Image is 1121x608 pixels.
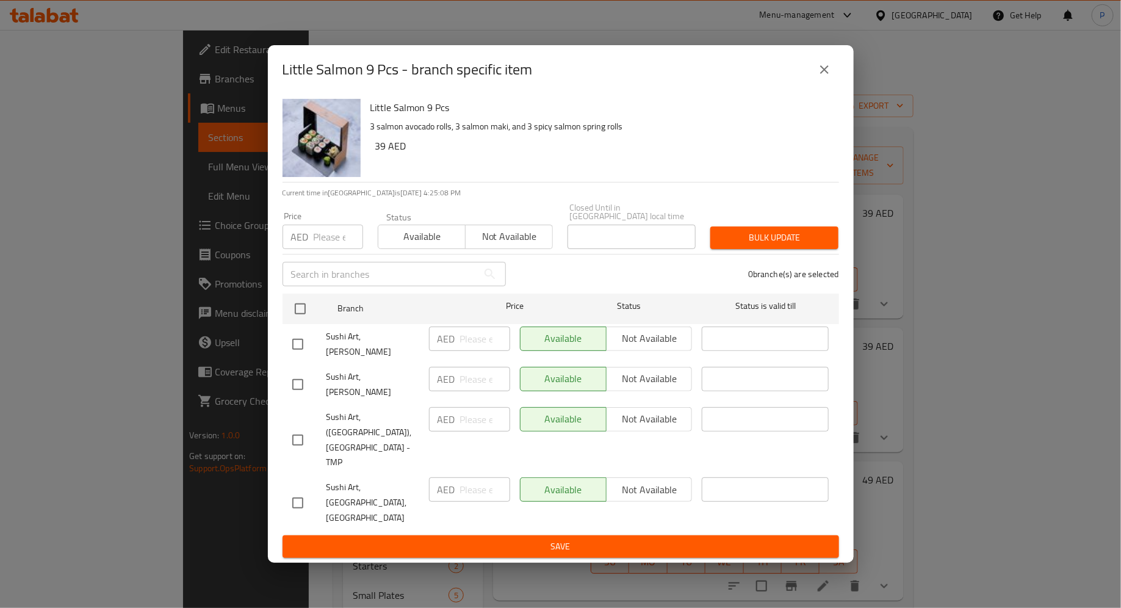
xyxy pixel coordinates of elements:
[370,99,829,116] h6: Little Salmon 9 Pcs
[438,482,455,497] p: AED
[283,262,478,286] input: Search in branches
[383,228,461,245] span: Available
[326,329,419,360] span: Sushi Art, [PERSON_NAME]
[326,480,419,526] span: Sushi Art, [GEOGRAPHIC_DATA], [GEOGRAPHIC_DATA]
[292,539,829,554] span: Save
[337,301,464,316] span: Branch
[702,299,829,314] span: Status is valid till
[291,230,309,244] p: AED
[460,477,510,502] input: Please enter price
[720,230,829,245] span: Bulk update
[326,369,419,400] span: Sushi Art, [PERSON_NAME]
[565,299,692,314] span: Status
[470,228,548,245] span: Not available
[465,225,553,249] button: Not available
[810,55,839,84] button: close
[710,226,838,249] button: Bulk update
[378,225,466,249] button: Available
[460,367,510,391] input: Please enter price
[438,412,455,427] p: AED
[460,327,510,351] input: Please enter price
[314,225,363,249] input: Please enter price
[748,268,839,280] p: 0 branche(s) are selected
[326,410,419,471] span: Sushi Art, ([GEOGRAPHIC_DATA]), [GEOGRAPHIC_DATA] - TMP
[438,331,455,346] p: AED
[460,407,510,432] input: Please enter price
[438,372,455,386] p: AED
[283,535,839,558] button: Save
[283,187,839,198] p: Current time in [GEOGRAPHIC_DATA] is [DATE] 4:25:08 PM
[474,299,555,314] span: Price
[375,137,829,154] h6: 39 AED
[283,99,361,177] img: Little Salmon 9 Pcs
[370,119,829,134] p: 3 salmon avocado rolls, 3 salmon maki, and 3 spicy salmon spring rolls
[283,60,533,79] h2: Little Salmon 9 Pcs - branch specific item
